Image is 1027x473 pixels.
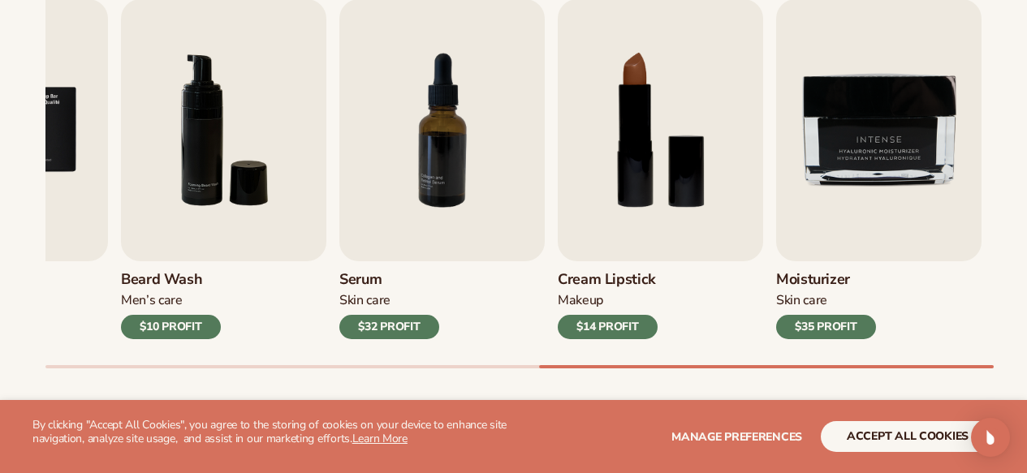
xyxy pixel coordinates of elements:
[121,315,221,339] div: $10 PROFIT
[121,292,221,309] div: Men’s Care
[776,271,876,289] h3: Moisturizer
[339,315,439,339] div: $32 PROFIT
[971,418,1010,457] div: Open Intercom Messenger
[776,315,876,339] div: $35 PROFIT
[776,292,876,309] div: Skin Care
[821,421,995,452] button: accept all cookies
[32,419,514,446] p: By clicking "Accept All Cookies", you agree to the storing of cookies on your device to enhance s...
[671,421,802,452] button: Manage preferences
[339,292,439,309] div: Skin Care
[671,429,802,445] span: Manage preferences
[352,431,408,446] a: Learn More
[558,315,658,339] div: $14 PROFIT
[558,271,658,289] h3: Cream Lipstick
[558,292,658,309] div: Makeup
[121,271,221,289] h3: Beard Wash
[339,271,439,289] h3: Serum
